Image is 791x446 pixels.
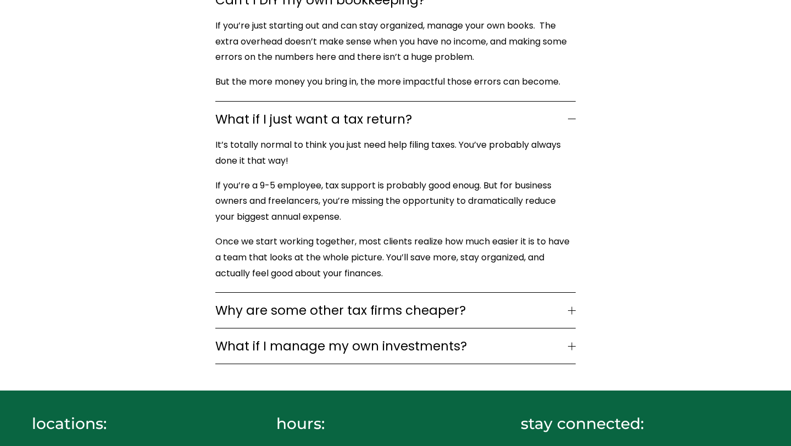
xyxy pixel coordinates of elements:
[215,337,569,355] span: What if I manage my own investments?
[215,18,576,101] div: Can't I DIY my own bookkeeping?
[215,137,576,292] div: What if I just want a tax return?
[215,301,569,320] span: Why are some other tax firms cheaper?
[276,413,484,434] h4: hours:
[215,293,576,328] button: Why are some other tax firms cheaper?
[215,328,576,364] button: What if I manage my own investments?
[521,413,729,434] h4: stay connected:
[215,110,569,129] span: What if I just want a tax return?
[215,234,571,281] p: Once we start working together, most clients realize how much easier it is to have a team that lo...
[32,413,240,434] h4: locations:
[215,102,576,137] button: What if I just want a tax return?
[215,18,571,65] p: If you’re just starting out and can stay organized, manage your own books. The extra overhead doe...
[215,137,571,169] p: It’s totally normal to think you just need help filing taxes. You’ve probably always done it that...
[215,178,571,225] p: If you’re a 9-5 employee, tax support is probably good enoug. But for business owners and freelan...
[215,74,571,90] p: But the more money you bring in, the more impactful those errors can become.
